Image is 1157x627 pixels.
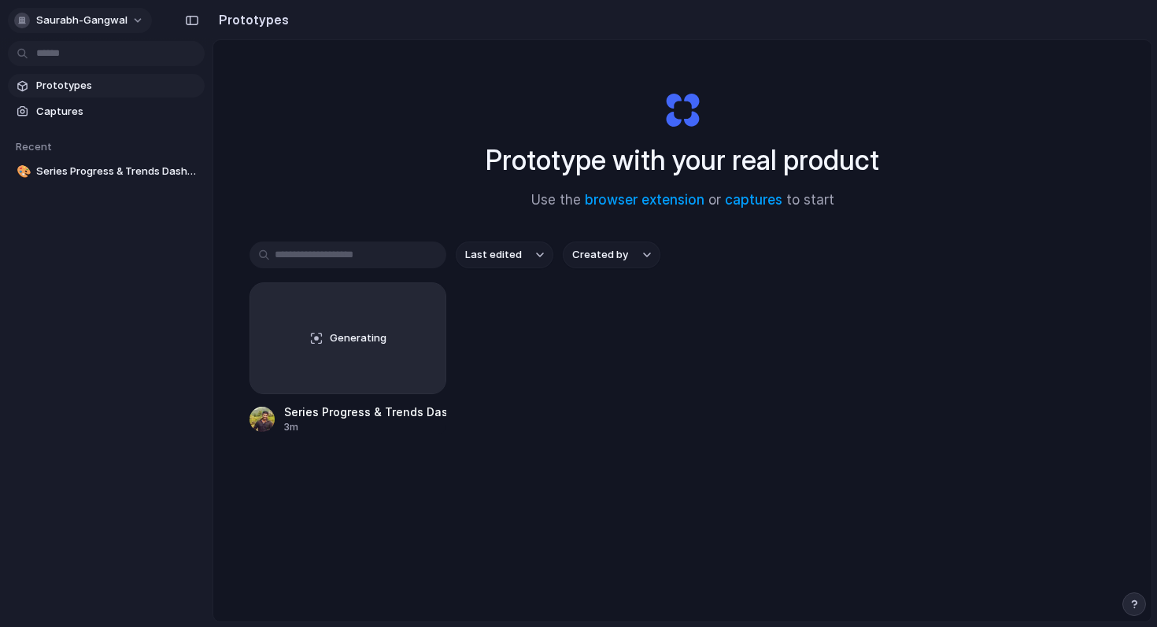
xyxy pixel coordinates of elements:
a: Captures [8,100,205,124]
div: 3m [284,420,446,434]
span: Recent [16,140,52,153]
span: Use the or to start [531,190,834,211]
span: saurabh-gangwal [36,13,128,28]
span: Generating [330,330,386,346]
div: 🎨 [17,163,28,181]
a: Prototypes [8,74,205,98]
span: Created by [572,247,628,263]
a: browser extension [585,192,704,208]
span: Prototypes [36,78,198,94]
a: 🎨Series Progress & Trends Dashboard [8,160,205,183]
span: Last edited [465,247,522,263]
a: captures [725,192,782,208]
span: Captures [36,104,198,120]
a: GeneratingSeries Progress & Trends Dashboard3m [250,282,446,434]
span: Series Progress & Trends Dashboard [36,164,198,179]
button: Last edited [456,242,553,268]
button: 🎨 [14,164,30,179]
button: Created by [563,242,660,268]
button: saurabh-gangwal [8,8,152,33]
div: Series Progress & Trends Dashboard [284,404,446,420]
h1: Prototype with your real product [486,139,879,181]
h2: Prototypes [213,10,289,29]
